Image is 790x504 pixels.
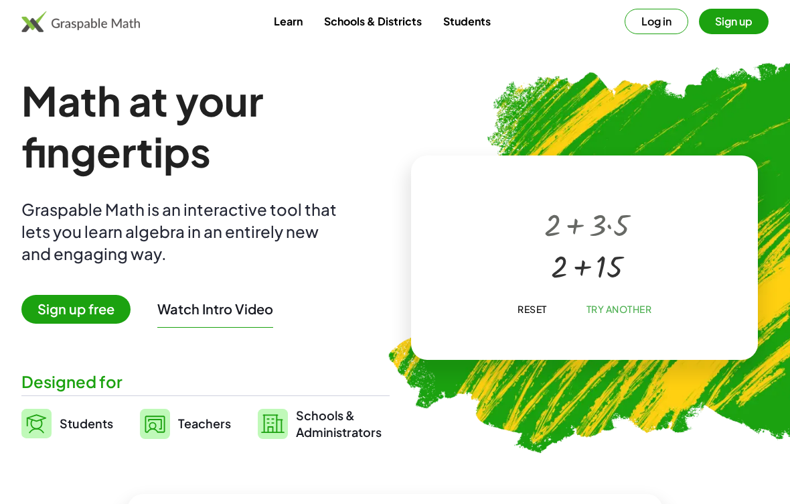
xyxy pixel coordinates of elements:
[296,407,382,440] span: Schools & Administrators
[21,371,390,393] div: Designed for
[140,407,231,440] a: Teachers
[157,300,273,318] button: Watch Intro Video
[575,297,662,321] button: Try Another
[21,198,343,265] div: Graspable Math is an interactive tool that lets you learn algebra in an entirely new and engaging...
[60,416,113,431] span: Students
[586,303,651,315] span: Try Another
[625,9,688,34] button: Log in
[21,407,113,440] a: Students
[258,407,382,440] a: Schools &Administrators
[140,409,170,439] img: svg%3e
[258,409,288,439] img: svg%3e
[21,75,390,177] h1: Math at your fingertips
[263,9,313,34] a: Learn
[507,297,558,321] button: Reset
[518,303,547,315] span: Reset
[21,409,52,438] img: svg%3e
[313,9,432,34] a: Schools & Districts
[699,9,769,34] button: Sign up
[21,295,131,324] span: Sign up free
[178,416,231,431] span: Teachers
[432,9,501,34] a: Students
